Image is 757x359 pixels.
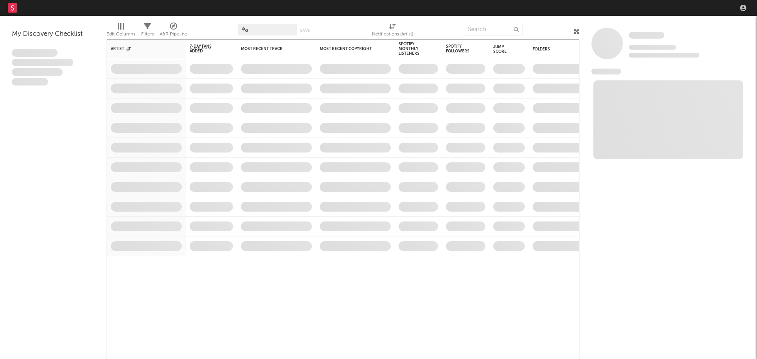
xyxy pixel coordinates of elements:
div: Most Recent Track [241,47,300,51]
div: My Discovery Checklist [12,30,95,39]
div: Edit Columns [106,30,135,39]
span: 0 fans last week [629,53,699,58]
span: News Feed [591,69,621,74]
div: Filters [141,30,154,39]
div: Artist [111,47,170,51]
span: Tracking Since: [DATE] [629,45,676,50]
div: Filters [141,20,154,43]
button: Save [300,28,310,33]
div: Most Recent Copyright [320,47,379,51]
div: Folders [533,47,592,52]
div: Jump Score [493,45,513,54]
span: Aliquam viverra [12,78,48,86]
span: Praesent ac interdum [12,68,63,76]
a: Some Artist [629,32,664,39]
div: Edit Columns [106,20,135,43]
span: Integer aliquet in purus et [12,59,73,67]
div: Spotify Followers [446,44,474,54]
div: Notifications (Artist) [372,30,413,39]
div: Spotify Monthly Listeners [399,42,426,56]
span: 7-Day Fans Added [190,44,221,54]
span: Lorem ipsum dolor [12,49,58,57]
div: A&R Pipeline [160,20,187,43]
div: Notifications (Artist) [372,20,413,43]
div: A&R Pipeline [160,30,187,39]
input: Search... [464,24,523,35]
